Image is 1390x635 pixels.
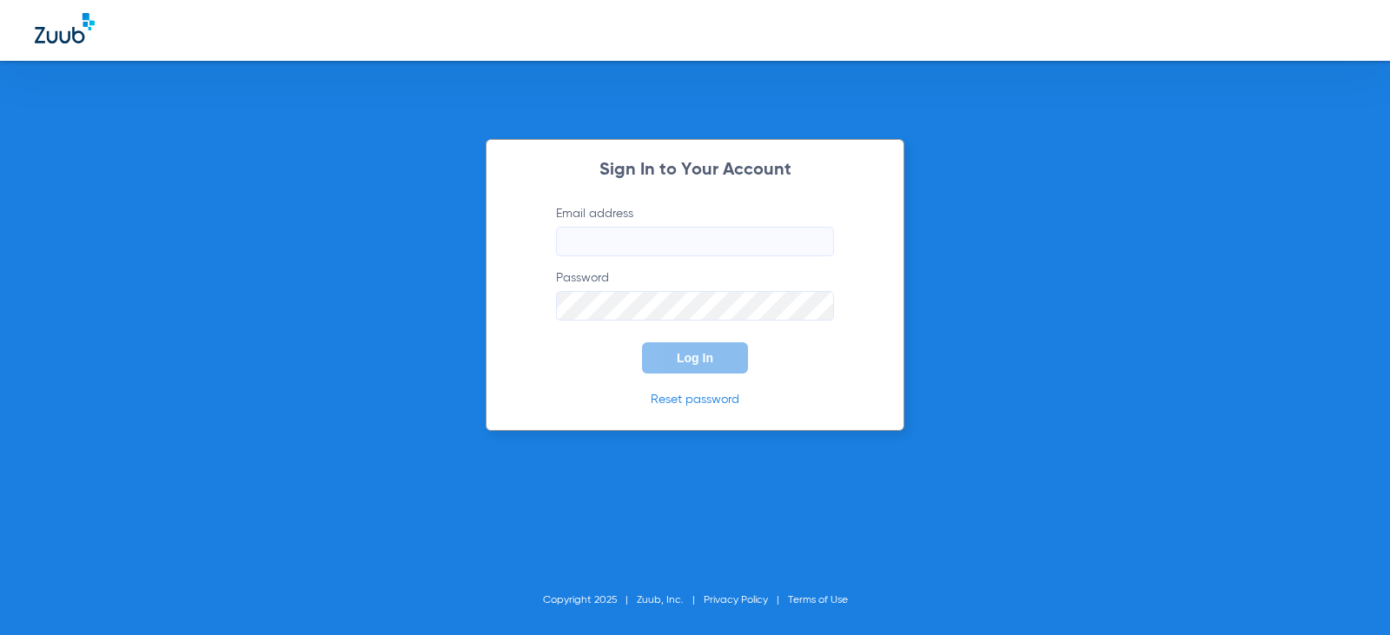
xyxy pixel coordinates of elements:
[530,162,860,179] h2: Sign In to Your Account
[651,394,739,406] a: Reset password
[788,595,848,605] a: Terms of Use
[556,205,834,256] label: Email address
[677,351,713,365] span: Log In
[637,592,704,609] li: Zuub, Inc.
[556,227,834,256] input: Email address
[556,269,834,321] label: Password
[704,595,768,605] a: Privacy Policy
[642,342,748,374] button: Log In
[543,592,637,609] li: Copyright 2025
[556,291,834,321] input: Password
[35,13,95,43] img: Zuub Logo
